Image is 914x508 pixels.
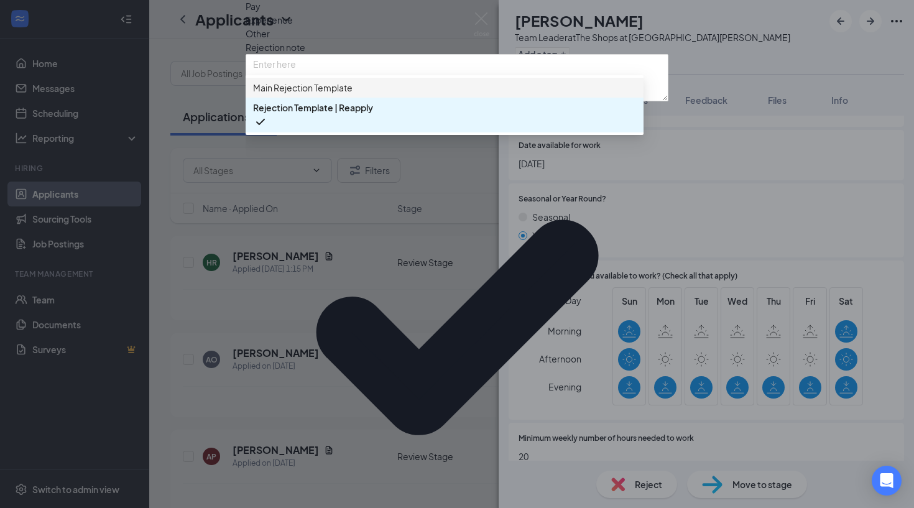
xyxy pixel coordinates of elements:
[253,114,268,129] svg: Checkmark
[246,42,305,53] span: Rejection note
[246,27,270,40] span: Other
[253,81,353,95] span: Main Rejection Template
[246,13,293,27] span: Experience
[253,101,373,114] span: Rejection Template | Reapply
[872,466,902,496] div: Open Intercom Messenger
